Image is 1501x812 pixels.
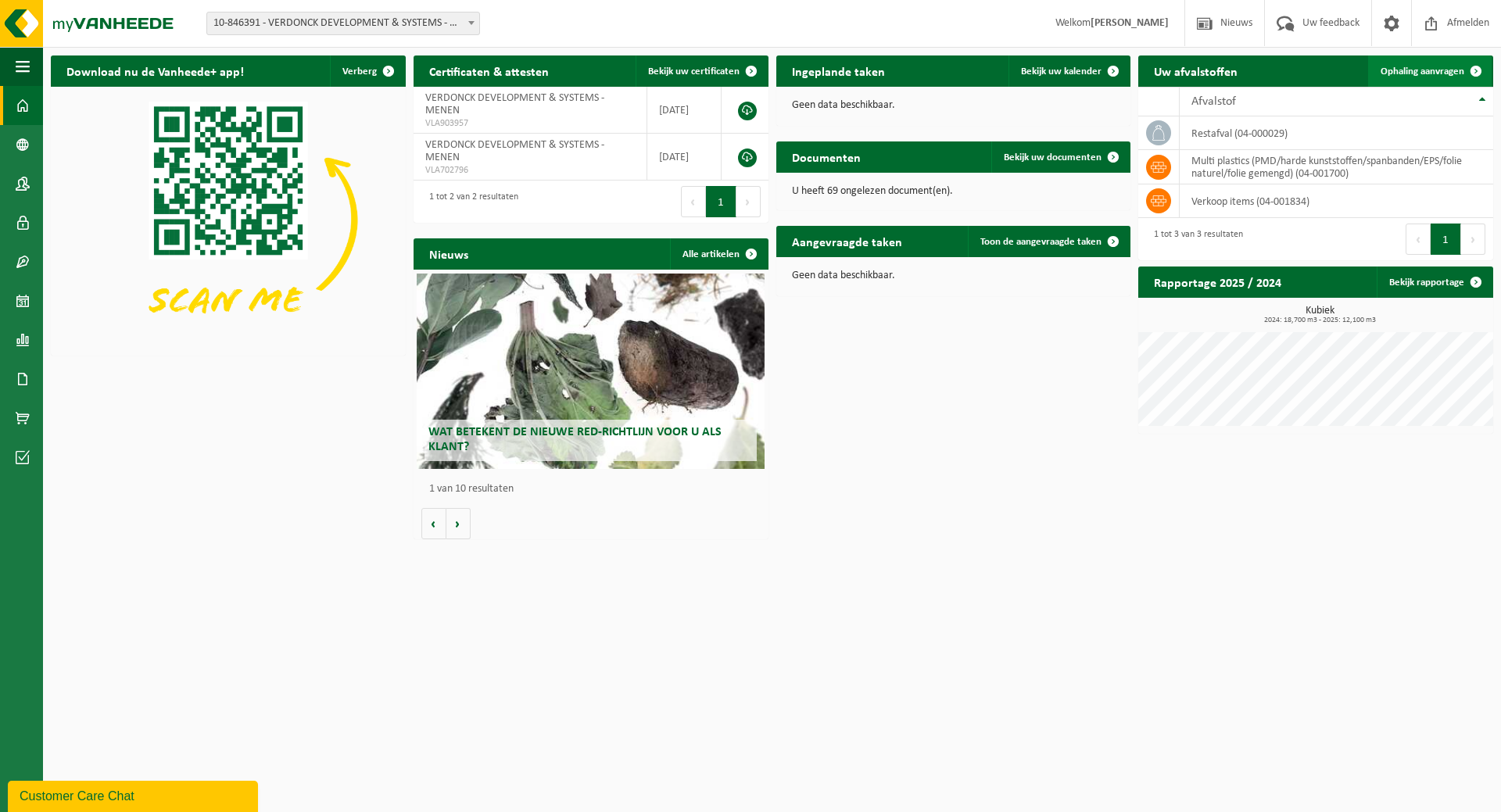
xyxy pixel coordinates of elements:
[647,134,722,181] td: [DATE]
[1431,224,1461,255] button: 1
[792,186,1116,197] p: U heeft 69 ongelezen document(en).
[1191,95,1236,108] span: Afvalstof
[428,426,722,453] span: Wat betekent de nieuwe RED-richtlijn voor u als klant?
[1381,66,1464,77] span: Ophaling aanvragen
[1377,266,1492,298] a: Bekijk rapportage
[968,226,1129,257] a: Toon de aangevraagde taken
[1180,116,1493,150] td: restafval (04-000029)
[421,184,518,219] div: 1 tot 2 van 2 resultaten
[776,55,901,86] h2: Ingeplande taken
[417,274,765,469] a: Wat betekent de nieuwe RED-richtlijn voor u als klant?
[330,55,404,87] button: Verberg
[425,164,636,177] span: VLA702796
[1461,224,1485,255] button: Next
[51,87,406,352] img: Download de VHEPlus App
[636,55,767,87] a: Bekijk uw certificaten
[429,484,761,495] p: 1 van 10 resultaten
[425,92,604,116] span: VERDONCK DEVELOPMENT & SYSTEMS - MENEN
[670,238,767,270] a: Alle artikelen
[342,66,377,77] span: Verberg
[1146,306,1493,324] h3: Kubiek
[1406,224,1431,255] button: Previous
[736,186,761,217] button: Next
[1146,222,1243,256] div: 1 tot 3 van 3 resultaten
[1180,150,1493,184] td: multi plastics (PMD/harde kunststoffen/spanbanden/EPS/folie naturel/folie gemengd) (04-001700)
[1008,55,1129,87] a: Bekijk uw kalender
[706,186,736,217] button: 1
[1368,55,1492,87] a: Ophaling aanvragen
[648,66,740,77] span: Bekijk uw certificaten
[1180,184,1493,218] td: verkoop items (04-001834)
[1004,152,1102,163] span: Bekijk uw documenten
[776,226,918,256] h2: Aangevraagde taken
[776,141,876,172] h2: Documenten
[207,13,479,34] span: 10-846391 - VERDONCK DEVELOPMENT & SYSTEMS - MENEN
[792,270,1116,281] p: Geen data beschikbaar.
[792,100,1116,111] p: Geen data beschikbaar.
[1091,17,1169,29] strong: [PERSON_NAME]
[446,508,471,539] button: Volgende
[1021,66,1102,77] span: Bekijk uw kalender
[51,55,260,86] h2: Download nu de Vanheede+ app!
[647,87,722,134] td: [DATE]
[991,141,1129,173] a: Bekijk uw documenten
[206,12,480,35] span: 10-846391 - VERDONCK DEVELOPMENT & SYSTEMS - MENEN
[425,139,604,163] span: VERDONCK DEVELOPMENT & SYSTEMS - MENEN
[414,55,564,86] h2: Certificaten & attesten
[980,237,1102,247] span: Toon de aangevraagde taken
[421,508,446,539] button: Vorige
[1138,55,1253,86] h2: Uw afvalstoffen
[681,186,706,217] button: Previous
[8,778,261,812] iframe: chat widget
[414,238,484,269] h2: Nieuws
[425,117,636,130] span: VLA903957
[1138,266,1297,297] h2: Rapportage 2025 / 2024
[1146,317,1493,324] span: 2024: 18,700 m3 - 2025: 12,100 m3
